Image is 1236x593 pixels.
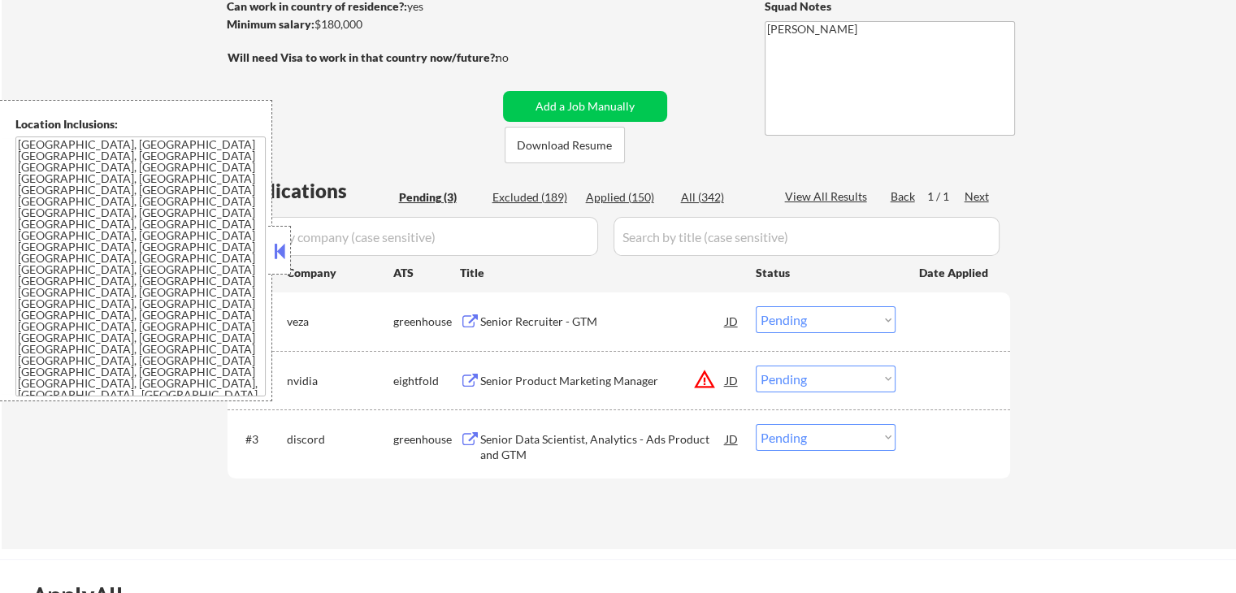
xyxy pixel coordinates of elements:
[287,314,393,330] div: veza
[393,314,460,330] div: greenhouse
[393,373,460,389] div: eightfold
[927,188,965,205] div: 1 / 1
[965,188,991,205] div: Next
[393,265,460,281] div: ATS
[245,431,274,448] div: #3
[232,181,393,201] div: Applications
[724,424,740,453] div: JD
[15,116,266,132] div: Location Inclusions:
[460,265,740,281] div: Title
[614,217,1000,256] input: Search by title (case sensitive)
[756,258,896,287] div: Status
[287,373,393,389] div: nvidia
[399,189,480,206] div: Pending (3)
[505,127,625,163] button: Download Resume
[228,50,498,64] strong: Will need Visa to work in that country now/future?:
[724,306,740,335] div: JD
[693,368,716,391] button: warning_amber
[227,16,497,32] div: $180,000
[480,314,726,330] div: Senior Recruiter - GTM
[891,188,917,205] div: Back
[480,373,726,389] div: Senior Product Marketing Manager
[785,188,872,205] div: View All Results
[287,431,393,448] div: discord
[586,189,667,206] div: Applied (150)
[227,17,314,31] strong: Minimum salary:
[393,431,460,448] div: greenhouse
[503,91,667,122] button: Add a Job Manually
[496,50,542,66] div: no
[724,366,740,395] div: JD
[681,189,762,206] div: All (342)
[492,189,574,206] div: Excluded (189)
[480,431,726,463] div: Senior Data Scientist, Analytics - Ads Product and GTM
[919,265,991,281] div: Date Applied
[232,217,598,256] input: Search by company (case sensitive)
[287,265,393,281] div: Company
